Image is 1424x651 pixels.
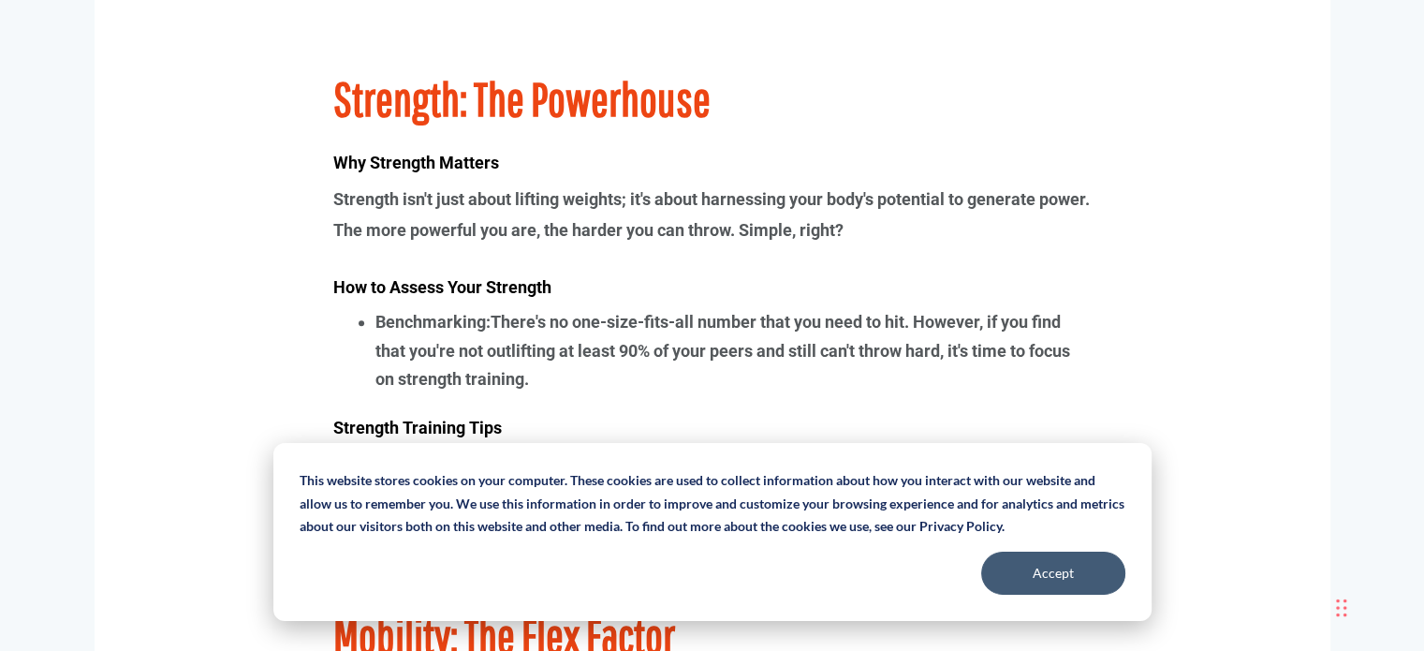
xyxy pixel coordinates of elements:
strong: Benchmarking: [375,312,491,332]
span: Strength Training Tips [333,418,502,437]
p: This website stores cookies on your computer. These cookies are used to collect information about... [300,469,1125,539]
span: Why Strength Matters [333,153,499,172]
iframe: Chat Widget [1159,449,1424,651]
li: There's no one-size-fits-all number that you need to hit. However, if you find that you're not ou... [375,308,1092,394]
div: Cookie banner [273,443,1152,621]
div: Drag [1336,580,1347,636]
button: Accept [981,552,1125,595]
p: Strength isn't just about lifting weights; it's about harnessing your body's potential to generat... [333,184,1092,246]
span: How to Assess Your Strength [333,277,551,297]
